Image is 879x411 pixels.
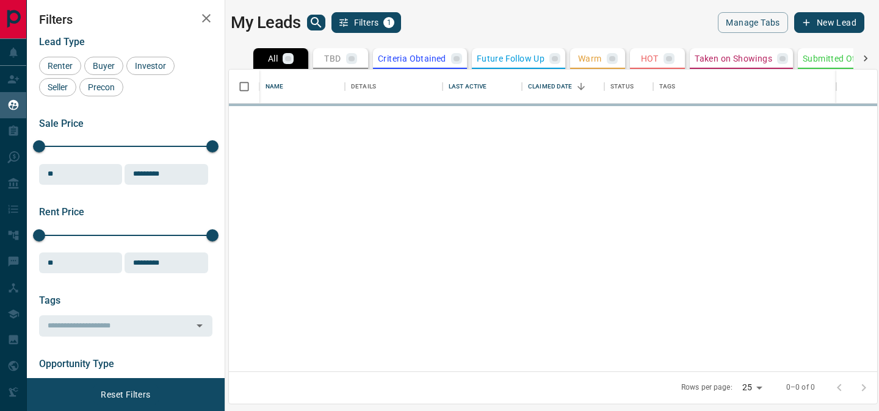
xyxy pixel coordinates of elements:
span: Seller [43,82,72,92]
button: Sort [573,78,590,95]
div: Renter [39,57,81,75]
p: TBD [324,54,341,63]
div: Last Active [449,70,487,104]
span: Tags [39,295,60,306]
button: search button [307,15,325,30]
p: All [268,54,278,63]
div: Last Active [443,70,522,104]
span: Renter [43,61,77,71]
button: New Lead [794,12,864,33]
div: Claimed Date [528,70,573,104]
span: Sale Price [39,118,84,129]
span: Buyer [89,61,119,71]
div: Claimed Date [522,70,604,104]
h1: My Leads [231,13,301,32]
p: Taken on Showings [695,54,772,63]
h2: Filters [39,12,212,27]
div: Details [351,70,376,104]
div: Status [604,70,653,104]
div: Buyer [84,57,123,75]
div: Investor [126,57,175,75]
p: Future Follow Up [477,54,544,63]
div: Status [610,70,634,104]
p: 0–0 of 0 [786,382,815,393]
p: Warm [578,54,602,63]
div: 25 [737,379,767,396]
p: Criteria Obtained [378,54,446,63]
div: Name [259,70,345,104]
span: Investor [131,61,170,71]
span: Lead Type [39,36,85,48]
p: Rows per page: [681,382,733,393]
button: Open [191,317,208,334]
button: Reset Filters [93,384,158,405]
div: Name [266,70,284,104]
span: 1 [385,18,393,27]
div: Tags [653,70,836,104]
div: Details [345,70,443,104]
div: Seller [39,78,76,96]
span: Rent Price [39,206,84,218]
span: Opportunity Type [39,358,114,370]
div: Precon [79,78,123,96]
div: Tags [659,70,676,104]
p: Submitted Offer [803,54,867,63]
p: HOT [641,54,659,63]
button: Filters1 [331,12,402,33]
button: Manage Tabs [718,12,787,33]
span: Precon [84,82,119,92]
